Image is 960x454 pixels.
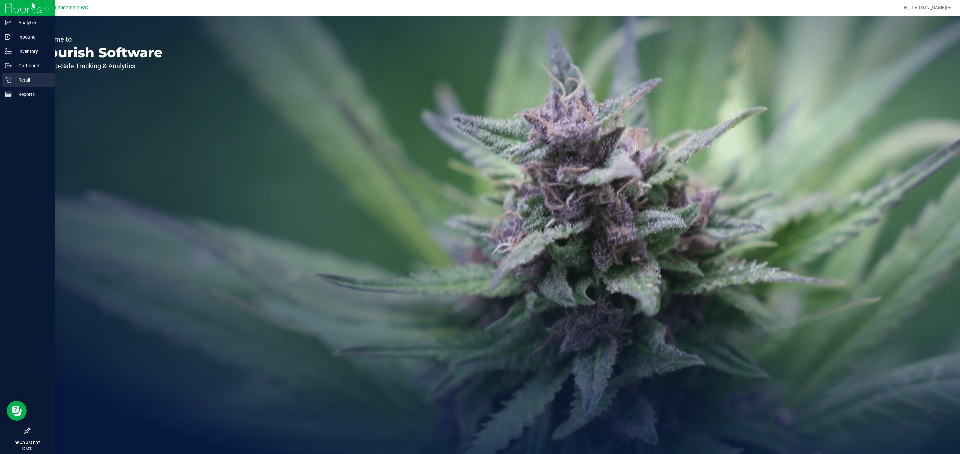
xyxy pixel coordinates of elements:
inline-svg: Analytics [5,19,12,26]
p: Analytics [12,19,52,27]
inline-svg: Outbound [5,62,12,69]
span: Hi, [PERSON_NAME]! [904,5,947,10]
inline-svg: Retail [5,77,12,83]
p: 08:40 AM EDT [3,440,52,446]
p: Inbound [12,33,52,41]
p: Inventory [12,47,52,55]
p: Flourish Software [36,46,163,59]
span: Ft. Lauderdale WC [48,5,88,11]
p: Outbound [12,62,52,70]
inline-svg: Reports [5,91,12,98]
p: Retail [12,76,52,84]
inline-svg: Inbound [5,34,12,40]
inline-svg: Inventory [5,48,12,55]
iframe: Resource center [7,401,27,421]
p: Reports [12,90,52,98]
p: Welcome to [36,36,163,43]
p: [DATE] [3,446,52,451]
p: Seed-to-Sale Tracking & Analytics [36,63,163,69]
